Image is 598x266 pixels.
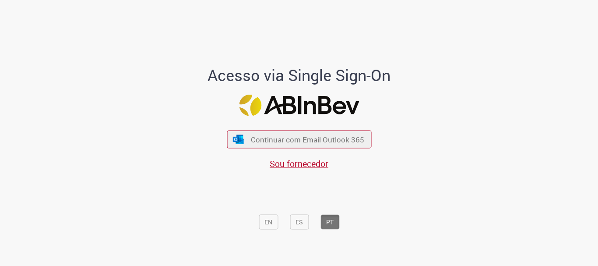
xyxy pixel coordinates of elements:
h1: Acesso via Single Sign-On [178,67,421,84]
button: EN [259,215,278,230]
span: Continuar com Email Outlook 365 [251,135,364,145]
a: Sou fornecedor [270,158,328,170]
img: ícone Azure/Microsoft 360 [232,135,245,144]
button: ícone Azure/Microsoft 360 Continuar com Email Outlook 365 [227,131,371,149]
button: PT [320,215,339,230]
button: ES [290,215,309,230]
img: Logo ABInBev [239,95,359,116]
